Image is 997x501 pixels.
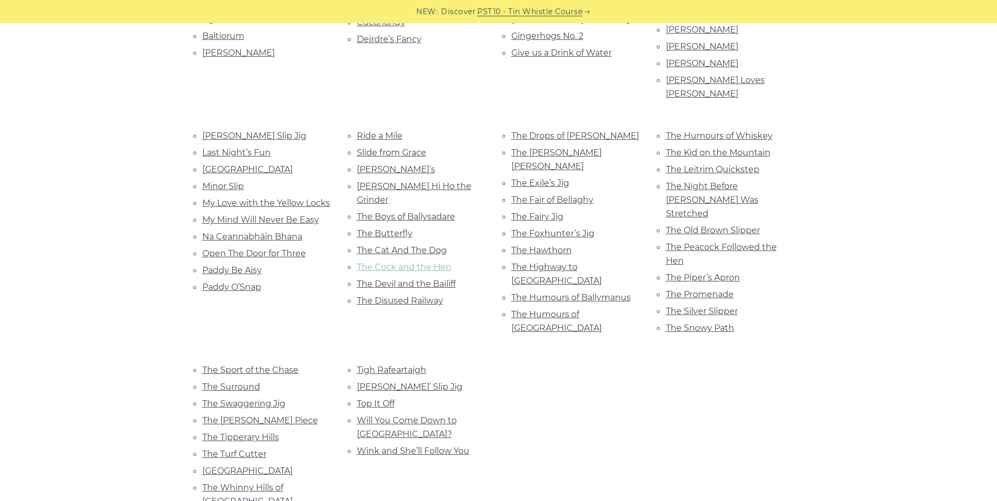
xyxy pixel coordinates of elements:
a: [PERSON_NAME] Slip Jig [202,131,306,141]
a: The Tipperary Hills [202,432,279,442]
a: The Cock and the Hen [357,262,451,272]
a: The Silver Slipper [666,306,738,316]
a: The Piper’s Apron [666,273,740,283]
a: [PERSON_NAME] [666,58,738,68]
a: [PERSON_NAME]’ Slip Jig [357,382,462,392]
a: The Snowy Path [666,323,734,333]
a: The Foxhunter’s Jig [511,228,594,238]
a: Wink and She’ll Follow You [357,446,469,456]
a: The Boys of Ballysadare [357,212,455,222]
span: NEW: [416,6,438,18]
a: The [PERSON_NAME] Piece [202,415,318,425]
a: The Promenade [666,289,734,299]
a: The Humours of Ballymanus [511,293,631,302]
a: [GEOGRAPHIC_DATA] [202,466,293,476]
a: PST10 - Tin Whistle Course [477,6,582,18]
a: Last Night’s Fun [202,148,271,158]
a: [PERSON_NAME] [202,48,275,58]
a: Minor Slip [202,181,244,191]
a: [PERSON_NAME] [666,25,738,35]
a: My Love with the Yellow Locks [202,198,330,208]
a: The [PERSON_NAME] [PERSON_NAME] [511,148,602,171]
a: Ride a Mile [357,131,403,141]
a: Paddy Be Aisy [202,265,262,275]
a: The Fair of Bellaghy [511,195,593,205]
a: The Drops of [PERSON_NAME] [511,131,639,141]
a: The Butterfly [357,228,413,238]
a: The Humours of [GEOGRAPHIC_DATA] [511,309,602,333]
a: Will You Come Down to [GEOGRAPHIC_DATA]? [357,415,457,439]
a: The Night Before [PERSON_NAME] Was Stretched [666,181,758,218]
a: The Hawthorn [511,245,572,255]
a: The Sport of the Chase [202,365,299,375]
a: The Swaggering Jig [202,399,285,409]
a: The Exile’s Jig [511,178,569,188]
a: The Peacock Followed the Hen [666,242,777,266]
a: [PERSON_NAME] Loves [PERSON_NAME] [666,75,765,99]
a: The Devil and the Bailiff [357,279,456,289]
a: Deirdre’s Fancy [357,34,422,44]
a: Open The Door for Three [202,248,306,258]
a: Gingerhogs No. 2 [511,31,583,41]
a: Tigh Rafeartaigh [357,365,426,375]
a: Slide from Grace [357,148,426,158]
a: The Kid on the Mountain [666,148,770,158]
a: The Leitrim Quickstep [666,164,759,174]
a: [PERSON_NAME] [666,41,738,51]
a: The Highway to [GEOGRAPHIC_DATA] [511,262,602,286]
a: The Disused Railway [357,296,443,306]
a: Top It Off [357,399,395,409]
a: My Mind Will Never Be Easy [202,215,319,225]
a: [PERSON_NAME]’s [357,164,435,174]
a: The Turf Cutter [202,449,266,459]
a: The Cat And The Dog [357,245,447,255]
a: Na Ceannabháin Bhana [202,232,302,242]
a: The Surround [202,382,260,392]
span: Discover [441,6,476,18]
a: The Humours of Whiskey [666,131,773,141]
a: Baltiorum [202,31,244,41]
a: Paddy O’Snap [202,282,261,292]
a: Give us a Drink of Water [511,48,612,58]
a: [GEOGRAPHIC_DATA] [202,164,293,174]
a: [PERSON_NAME] Hi Ho the Grinder [357,181,471,205]
a: The Fairy Jig [511,212,563,222]
a: The Old Brown Slipper [666,225,760,235]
